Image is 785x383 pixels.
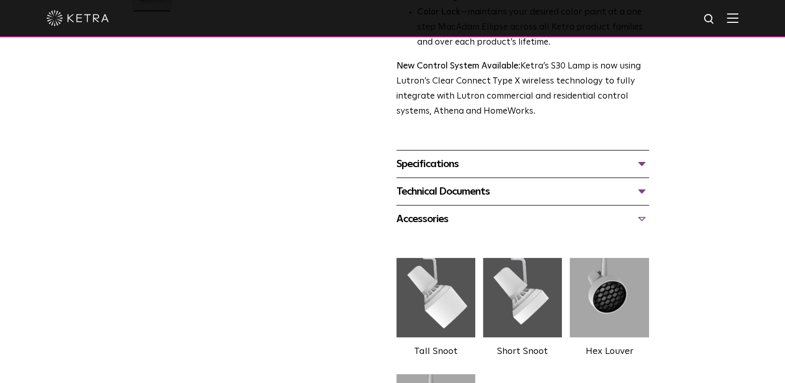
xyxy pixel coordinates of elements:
div: Specifications [396,156,649,172]
div: Accessories [396,211,649,227]
p: Ketra’s S30 Lamp is now using Lutron’s Clear Connect Type X wireless technology to fully integrat... [396,59,649,119]
img: 28b6e8ee7e7e92b03ac7 [483,253,562,341]
img: 561d9251a6fee2cab6f1 [396,253,475,341]
img: ketra-logo-2019-white [47,10,109,26]
img: Hamburger%20Nav.svg [727,13,738,23]
img: 3b1b0dc7630e9da69e6b [570,253,649,341]
img: search icon [703,13,716,26]
label: Hex Louver [586,347,633,356]
label: Tall Snoot [414,347,458,356]
strong: New Control System Available: [396,62,520,71]
div: Technical Documents [396,183,649,200]
label: Short Snoot [497,347,548,356]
